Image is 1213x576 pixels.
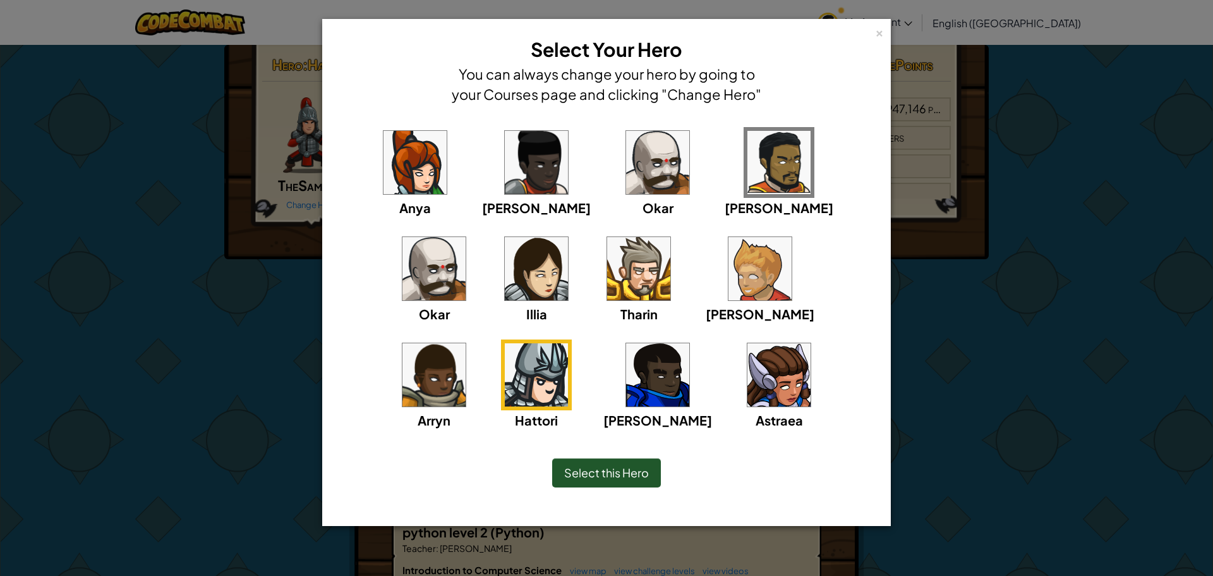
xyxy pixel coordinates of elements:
div: × [875,25,884,38]
span: Illia [526,306,547,322]
span: [PERSON_NAME] [725,200,833,216]
img: portrait.png [607,237,670,300]
span: Astraea [756,412,803,428]
span: Okar [419,306,450,322]
img: portrait.png [505,131,568,194]
img: portrait.png [505,343,568,407]
img: portrait.png [747,343,811,407]
span: Anya [399,200,431,216]
span: Arryn [418,412,450,428]
span: Okar [643,200,673,216]
img: portrait.png [383,131,447,194]
span: Tharin [620,306,658,322]
h3: Select Your Hero [449,35,764,64]
img: portrait.png [402,343,466,407]
span: Hattori [515,412,558,428]
h4: You can always change your hero by going to your Courses page and clicking "Change Hero" [449,64,764,104]
span: Select this Hero [564,465,649,480]
img: portrait.png [728,237,792,300]
span: [PERSON_NAME] [706,306,814,322]
img: portrait.png [747,131,811,194]
span: [PERSON_NAME] [603,412,712,428]
img: portrait.png [402,237,466,300]
span: [PERSON_NAME] [482,200,591,216]
img: portrait.png [626,343,689,407]
img: portrait.png [505,237,568,300]
img: portrait.png [626,131,689,194]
